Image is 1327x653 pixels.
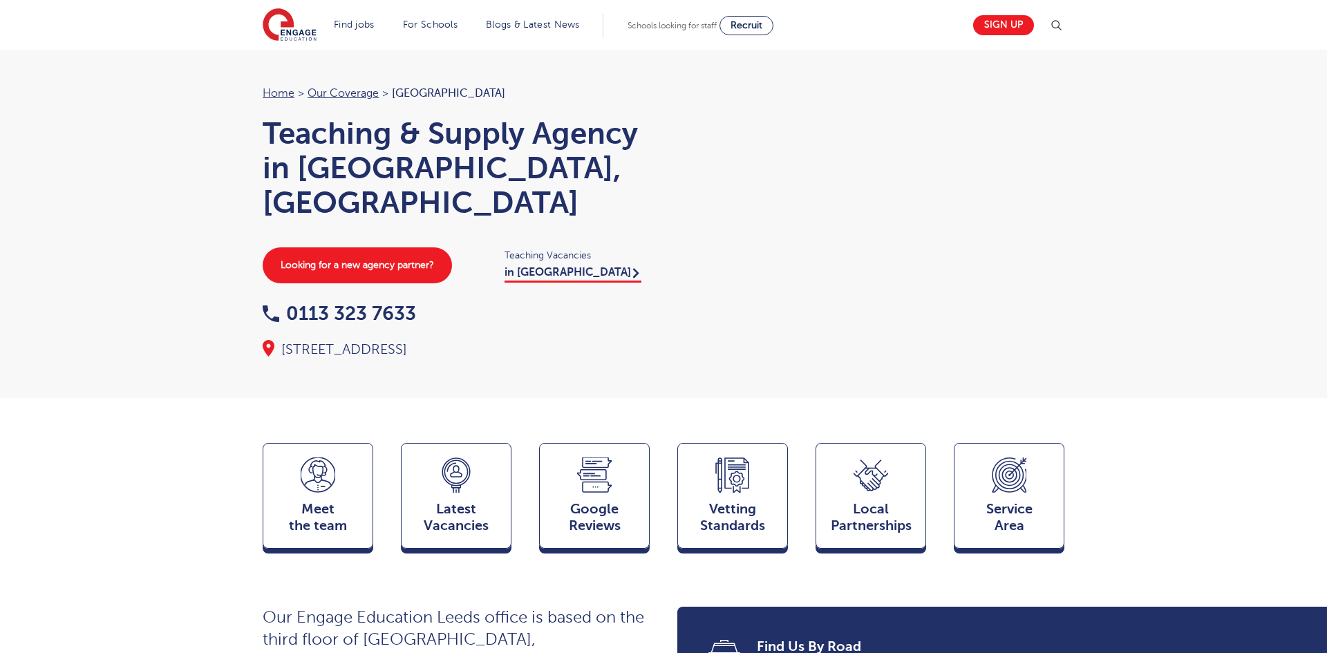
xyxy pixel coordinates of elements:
[392,87,505,100] span: [GEOGRAPHIC_DATA]
[334,19,375,30] a: Find jobs
[263,116,650,220] h1: Teaching & Supply Agency in [GEOGRAPHIC_DATA], [GEOGRAPHIC_DATA]
[816,443,926,555] a: Local Partnerships
[263,340,650,359] div: [STREET_ADDRESS]
[401,443,511,555] a: LatestVacancies
[731,20,762,30] span: Recruit
[719,16,773,35] a: Recruit
[505,247,650,263] span: Teaching Vacancies
[823,501,919,534] span: Local Partnerships
[263,247,452,283] a: Looking for a new agency partner?
[382,87,388,100] span: >
[308,87,379,100] a: Our coverage
[263,84,650,102] nav: breadcrumb
[954,443,1064,555] a: ServiceArea
[263,303,416,324] a: 0113 323 7633
[403,19,458,30] a: For Schools
[685,501,780,534] span: Vetting Standards
[263,443,373,555] a: Meetthe team
[973,15,1034,35] a: Sign up
[298,87,304,100] span: >
[628,21,717,30] span: Schools looking for staff
[263,8,317,43] img: Engage Education
[505,266,641,283] a: in [GEOGRAPHIC_DATA]
[486,19,580,30] a: Blogs & Latest News
[961,501,1057,534] span: Service Area
[547,501,642,534] span: Google Reviews
[408,501,504,534] span: Latest Vacancies
[539,443,650,555] a: GoogleReviews
[677,443,788,555] a: VettingStandards
[270,501,366,534] span: Meet the team
[263,87,294,100] a: Home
